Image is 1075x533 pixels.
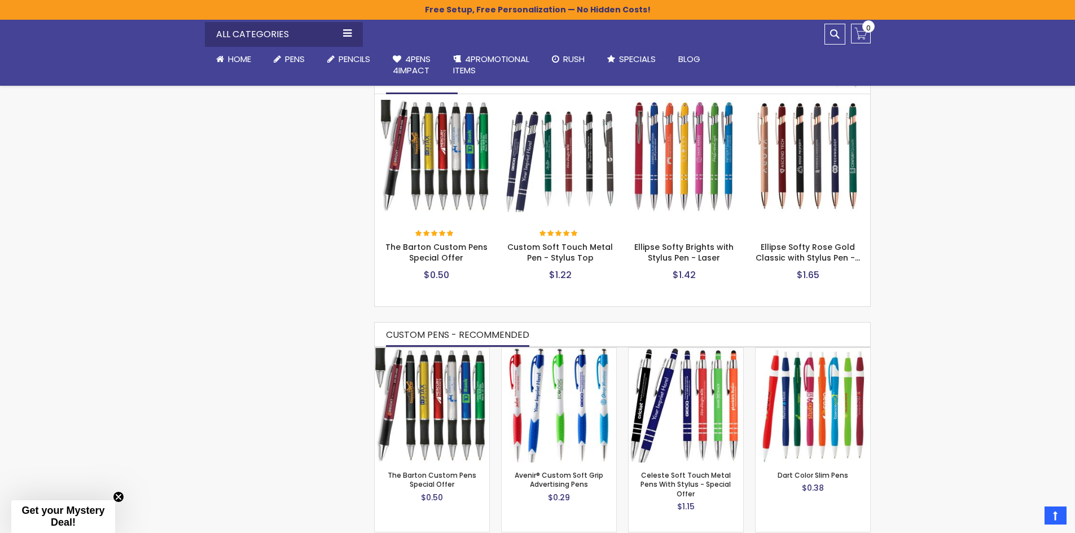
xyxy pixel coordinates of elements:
[504,99,617,109] a: Custom Soft Touch Metal Pen - Stylus Top
[756,348,870,462] img: Dart Color slim Pens
[380,100,493,213] img: The Barton Custom Pens Special Offer
[778,470,848,480] a: Dart Color Slim Pens
[375,348,489,462] img: The Barton Custom Pens Special Offer
[667,47,712,72] a: Blog
[424,268,449,281] span: $0.50
[539,230,579,238] div: 100%
[756,241,860,263] a: Ellipse Softy Rose Gold Classic with Stylus Pen -…
[285,53,305,65] span: Pens
[629,348,743,462] img: Celeste Soft Touch Metal Pens With Stylus - Special Offer
[515,470,603,489] a: Avenir® Custom Soft Grip Advertising Pens
[628,99,741,109] a: Ellipse Softy Brights with Stylus Pen - Laser
[316,47,381,72] a: Pencils
[563,53,585,65] span: Rush
[673,268,696,281] span: $1.42
[541,47,596,72] a: Rush
[629,347,743,357] a: Celeste Soft Touch Metal Pens With Stylus - Special Offer
[756,347,870,357] a: Dart Color slim Pens
[21,505,104,528] span: Get your Mystery Deal!
[678,53,700,65] span: Blog
[502,348,616,462] img: Avenir® Custom Soft Grip Advertising Pens
[262,47,316,72] a: Pens
[507,241,613,263] a: Custom Soft Touch Metal Pen - Stylus Top
[393,53,431,76] span: 4Pens 4impact
[628,100,741,213] img: Ellipse Softy Brights with Stylus Pen - Laser
[421,492,443,503] span: $0.50
[415,230,455,238] div: 100%
[385,241,488,263] a: The Barton Custom Pens Special Offer
[386,328,529,341] span: CUSTOM PENS - RECOMMENDED
[851,24,871,43] a: 0
[339,53,370,65] span: Pencils
[453,53,529,76] span: 4PROMOTIONAL ITEMS
[677,501,695,512] span: $1.15
[381,47,442,83] a: 4Pens4impact
[442,47,541,83] a: 4PROMOTIONALITEMS
[504,100,617,213] img: Custom Soft Touch Metal Pen - Stylus Top
[549,268,572,281] span: $1.22
[548,492,570,503] span: $0.29
[752,99,865,109] a: Ellipse Softy Rose Gold Classic with Stylus Pen - Silver Laser
[228,53,251,65] span: Home
[752,100,865,213] img: Ellipse Softy Rose Gold Classic with Stylus Pen - Silver Laser
[113,491,124,503] button: Close teaser
[866,23,871,33] span: 0
[380,99,493,109] a: The Barton Custom Pens Special Offer
[11,500,115,533] div: Get your Mystery Deal!Close teaser
[640,470,731,498] a: Celeste Soft Touch Metal Pens With Stylus - Special Offer
[802,482,824,494] span: $0.38
[502,347,616,357] a: Avenir® Custom Soft Grip Advertising Pens
[797,268,819,281] span: $1.65
[596,47,667,72] a: Specials
[388,470,476,489] a: The Barton Custom Pens Special Offer
[634,241,734,263] a: Ellipse Softy Brights with Stylus Pen - Laser
[619,53,656,65] span: Specials
[375,347,489,357] a: The Barton Custom Pens Special Offer
[205,22,363,47] div: All Categories
[205,47,262,72] a: Home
